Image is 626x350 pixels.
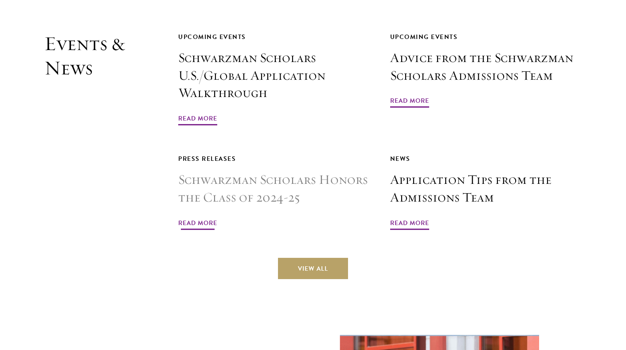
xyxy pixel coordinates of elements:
[178,31,370,43] div: Upcoming Events
[390,31,582,43] div: Upcoming Events
[390,171,582,206] h3: Application Tips from the Admissions Team
[390,49,582,85] h3: Advice from the Schwarzman Scholars Admissions Team
[44,31,134,232] h2: Events & News
[178,218,217,231] span: Read More
[390,153,582,231] a: News Application Tips from the Admissions Team Read More
[178,31,370,127] a: Upcoming Events Schwarzman Scholars U.S./Global Application Walkthrough Read More
[178,49,370,102] h3: Schwarzman Scholars U.S./Global Application Walkthrough
[178,153,370,231] a: Press Releases Schwarzman Scholars Honors the Class of 2024-25 Read More
[390,95,429,109] span: Read More
[390,153,582,164] div: News
[178,113,217,127] span: Read More
[390,31,582,109] a: Upcoming Events Advice from the Schwarzman Scholars Admissions Team Read More
[178,171,370,206] h3: Schwarzman Scholars Honors the Class of 2024-25
[390,218,429,231] span: Read More
[178,153,370,164] div: Press Releases
[278,258,348,279] a: View All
